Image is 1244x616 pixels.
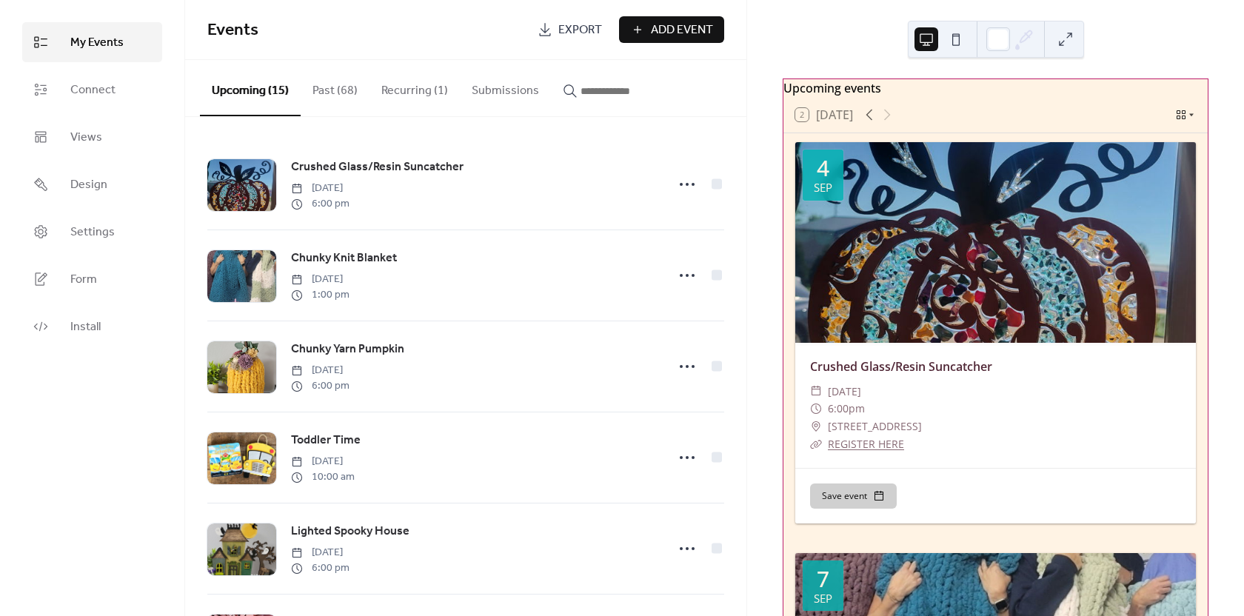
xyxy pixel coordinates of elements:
span: Design [70,176,107,194]
div: ​ [810,400,822,418]
button: Submissions [460,60,551,115]
span: My Events [70,34,124,52]
span: 6:00 pm [291,196,350,212]
a: Form [22,259,162,299]
span: Chunky Knit Blanket [291,250,397,267]
a: Crushed Glass/Resin Suncatcher [291,158,464,177]
button: Upcoming (15) [200,60,301,116]
span: 6:00 pm [291,560,350,576]
span: [DATE] [291,363,350,378]
div: Upcoming events [783,79,1208,97]
span: Lighted Spooky House [291,523,409,540]
span: [DATE] [291,181,350,196]
span: 10:00 am [291,469,355,485]
button: Add Event [619,16,724,43]
a: Toddler Time [291,431,361,450]
span: 6:00pm [828,400,865,418]
a: Chunky Knit Blanket [291,249,397,268]
span: Crushed Glass/Resin Suncatcher [291,158,464,176]
span: Install [70,318,101,336]
div: ​ [810,383,822,401]
a: Chunky Yarn Pumpkin [291,340,404,359]
span: [DATE] [291,545,350,560]
div: ​ [810,418,822,435]
span: 6:00 pm [291,378,350,394]
span: Form [70,271,97,289]
a: Crushed Glass/Resin Suncatcher [810,358,992,375]
span: [DATE] [291,272,350,287]
span: Chunky Yarn Pumpkin [291,341,404,358]
div: ​ [810,435,822,453]
span: Connect [70,81,116,99]
button: Past (68) [301,60,369,115]
a: Install [22,307,162,346]
span: [STREET_ADDRESS] [828,418,922,435]
a: Lighted Spooky House [291,522,409,541]
a: REGISTER HERE [828,437,904,451]
a: Connect [22,70,162,110]
span: [DATE] [828,383,861,401]
span: Add Event [651,21,713,39]
a: Design [22,164,162,204]
span: Settings [70,224,115,241]
span: [DATE] [291,454,355,469]
a: Views [22,117,162,157]
div: Sep [814,182,832,193]
button: Save event [810,483,897,509]
span: Export [558,21,602,39]
span: Events [207,14,258,47]
div: 4 [817,157,829,179]
span: Views [70,129,102,147]
span: Toddler Time [291,432,361,449]
div: 7 [817,568,829,590]
a: Settings [22,212,162,252]
a: Export [526,16,613,43]
div: Sep [814,593,832,604]
span: 1:00 pm [291,287,350,303]
button: Recurring (1) [369,60,460,115]
a: My Events [22,22,162,62]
